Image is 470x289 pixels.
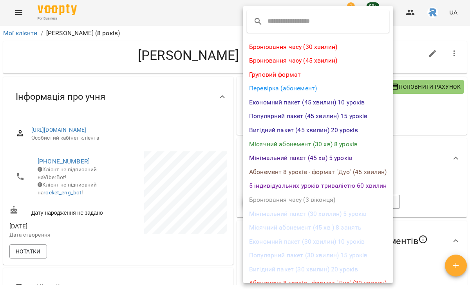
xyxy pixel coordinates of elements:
[243,40,393,54] li: Бронювання часу (30 хвилин)
[243,81,393,95] li: Перевірка (абонемент)
[243,179,393,193] li: 5 індивідуальних уроків тривалістю 60 хвилин
[243,95,393,109] li: Економний пакет (45 хвилин) 10 уроків
[243,207,393,221] li: Мінімальний пакет (30 хвилин) 5 уроків
[243,137,393,151] li: Місячний абонемент (30 хв) 8 уроків
[243,109,393,123] li: Популярний пакет (45 хвилин) 15 уроків
[243,165,393,179] li: Абонемент 8 уроків - формат "Дуо" (45 хвилин)
[243,235,393,249] li: Економний пакет (30 хвилин) 10 уроків
[243,248,393,262] li: Популярний пакет (30 хвилин) 15 уроків
[243,123,393,137] li: Вигідний пакет (45 хвилин) 20 уроків
[243,262,393,276] li: Вигідний пакет (30 хвилин) 20 уроків
[243,221,393,235] li: Місячний абонемент (45 хв ) 8 занять
[243,193,393,207] li: Бронювання часу (3 віконця)
[243,151,393,165] li: Мінімальний пакет (45 хв) 5 уроків
[243,68,393,82] li: Груповий формат
[243,54,393,68] li: Бронювання часу (45 хвилин)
